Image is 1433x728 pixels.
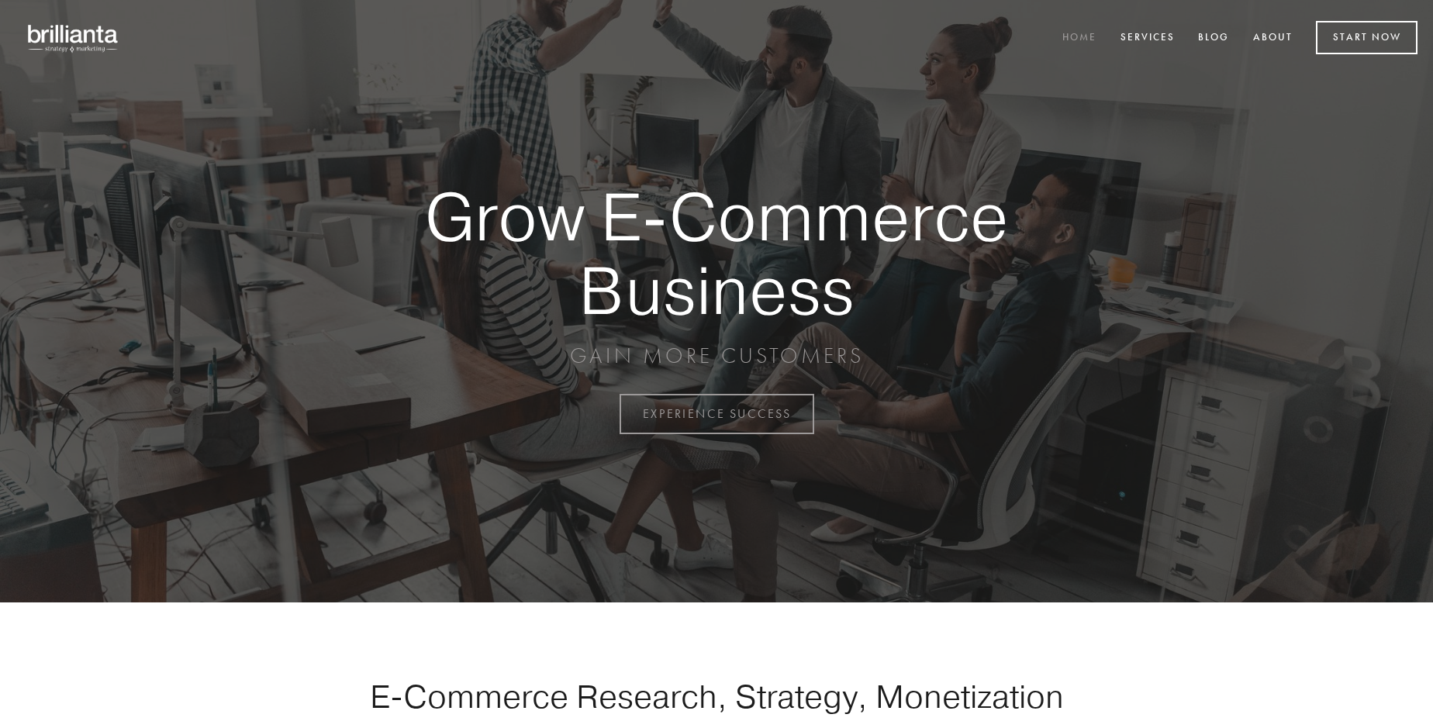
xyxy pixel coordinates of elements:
h1: E-Commerce Research, Strategy, Monetization [321,677,1112,716]
a: Home [1052,26,1107,51]
strong: Grow E-Commerce Business [371,180,1062,326]
a: Start Now [1316,21,1417,54]
p: GAIN MORE CUSTOMERS [371,342,1062,370]
a: Services [1110,26,1185,51]
a: About [1243,26,1303,51]
img: brillianta - research, strategy, marketing [16,16,132,60]
a: EXPERIENCE SUCCESS [620,394,814,434]
a: Blog [1188,26,1239,51]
